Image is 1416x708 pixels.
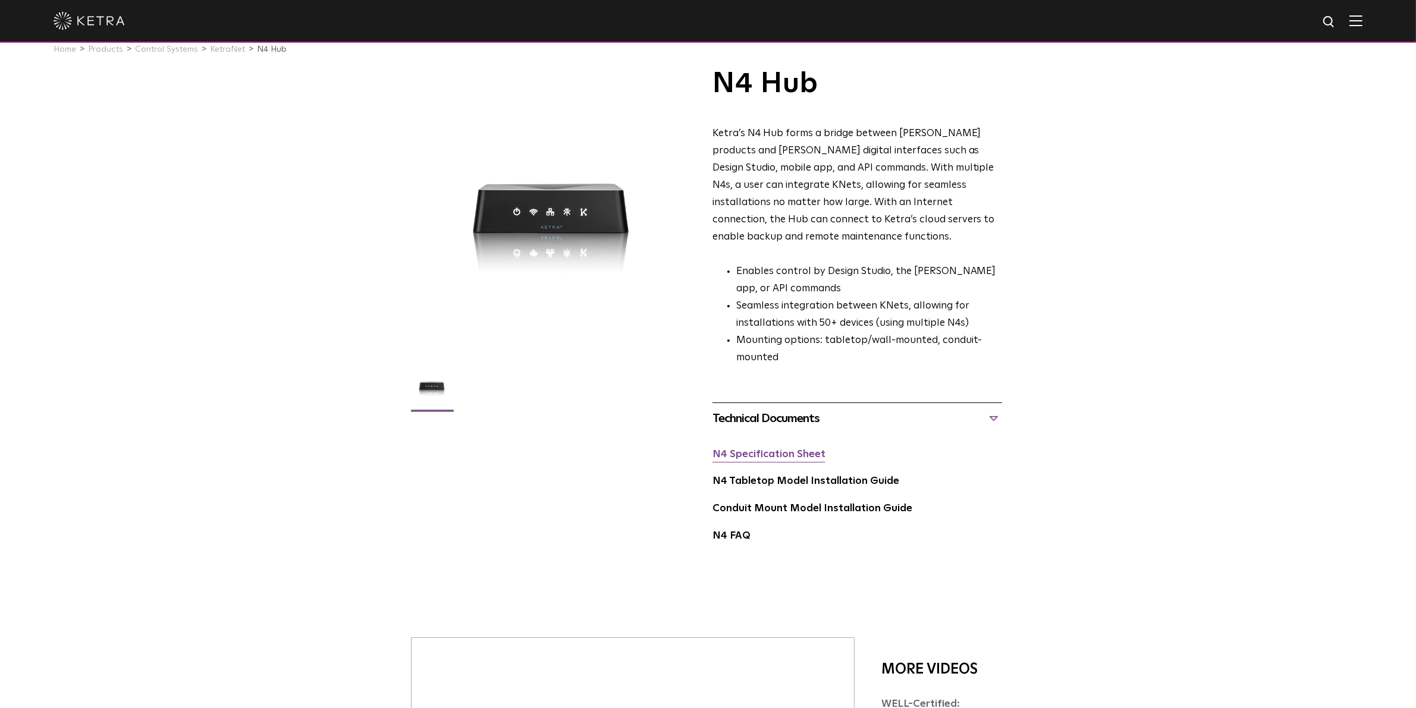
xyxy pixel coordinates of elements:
[210,45,245,54] a: KetraNet
[736,332,1002,367] li: Mounting options: tabletop/wall-mounted, conduit-mounted
[712,476,899,486] a: N4 Tabletop Model Installation Guide
[736,298,1002,332] li: Seamless integration between KNets, allowing for installations with 50+ devices (using multiple N4s)
[409,363,455,418] img: N4 Hub
[881,655,988,684] div: More Videos
[54,45,76,54] a: Home
[712,128,995,241] span: Ketra’s N4 Hub forms a bridge between [PERSON_NAME] products and [PERSON_NAME] digital interfaces...
[712,531,751,541] a: N4 FAQ
[1349,15,1362,26] img: Hamburger%20Nav.svg
[736,263,1002,298] li: Enables control by Design Studio, the [PERSON_NAME] app, or API commands
[88,45,123,54] a: Products
[712,69,1002,99] h1: N4 Hub
[257,45,287,54] a: N4 Hub
[54,12,125,30] img: ketra-logo-2019-white
[712,409,1002,428] div: Technical Documents
[712,449,825,460] a: N4 Specification Sheet
[712,504,912,514] a: Conduit Mount Model Installation Guide
[1322,15,1337,30] img: search icon
[135,45,198,54] a: Control Systems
